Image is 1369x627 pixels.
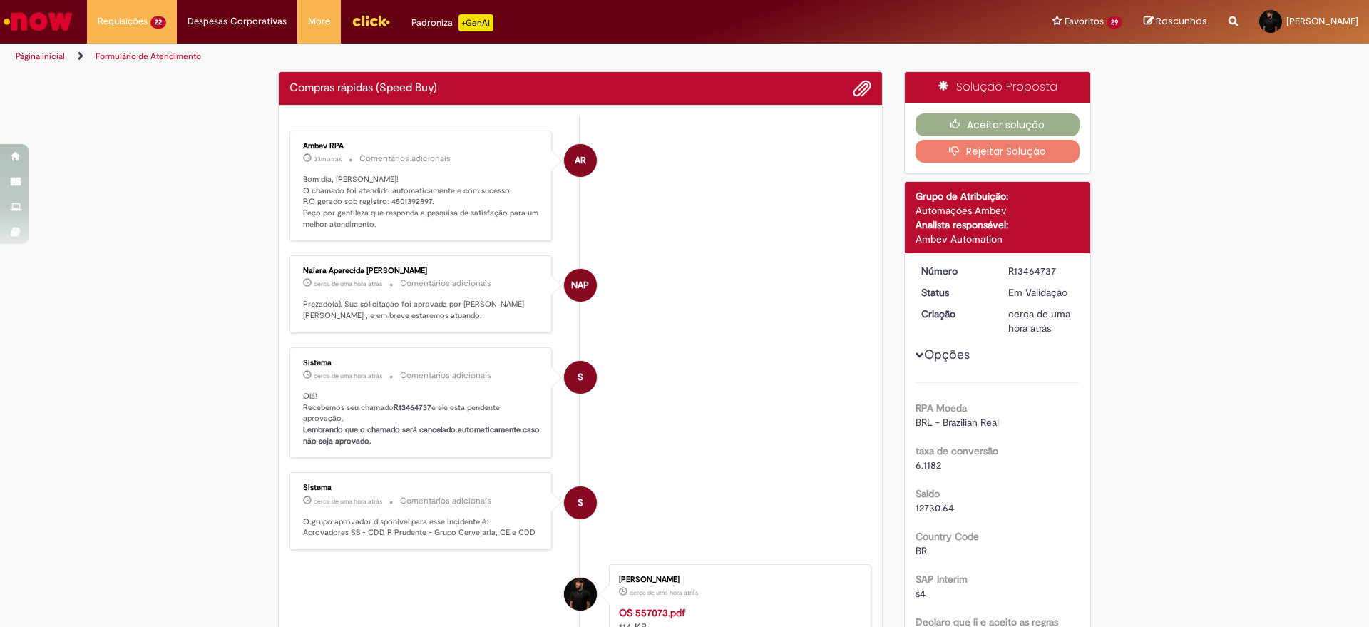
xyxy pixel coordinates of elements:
img: ServiceNow [1,7,75,36]
span: cerca de uma hora atrás [314,280,382,288]
b: taxa de conversão [916,444,998,457]
div: Automações Ambev [916,203,1080,218]
p: O grupo aprovador disponível para esse incidente é: Aprovadores SB - CDD P Prudente - Grupo Cerve... [303,516,540,539]
dt: Criação [911,307,998,321]
dt: Status [911,285,998,300]
span: cerca de uma hora atrás [314,372,382,380]
span: Despesas Corporativas [188,14,287,29]
small: Comentários adicionais [400,495,491,507]
div: Em Validação [1008,285,1075,300]
span: 6.1182 [916,459,941,471]
div: Ambev RPA [564,144,597,177]
img: click_logo_yellow_360x200.png [352,10,390,31]
div: R13464737 [1008,264,1075,278]
ul: Trilhas de página [11,44,902,70]
h2: Compras rápidas (Speed Buy) Histórico de tíquete [289,82,437,95]
span: Favoritos [1065,14,1104,29]
div: Solução Proposta [905,72,1091,103]
p: +GenAi [458,14,493,31]
b: Country Code [916,530,979,543]
div: Samuel Bassani Soares [564,578,597,611]
time: 30/08/2025 10:05:08 [1008,307,1070,335]
div: Sistema [303,484,540,492]
div: 30/08/2025 10:05:08 [1008,307,1075,335]
time: 30/08/2025 10:05:19 [314,372,382,380]
span: BR [916,544,927,557]
p: Olá! Recebemos seu chamado e ele esta pendente aprovação. [303,391,540,447]
time: 30/08/2025 10:12:52 [314,280,382,288]
button: Rejeitar Solução [916,140,1080,163]
time: 30/08/2025 10:05:06 [630,588,698,597]
span: Rascunhos [1156,14,1207,28]
div: Naiara Aparecida Peripato Oliveira [564,269,597,302]
div: Ambev Automation [916,232,1080,246]
span: Requisições [98,14,148,29]
button: Adicionar anexos [853,79,871,98]
span: AR [575,143,586,178]
div: Grupo de Atribuição: [916,189,1080,203]
span: S [578,486,583,520]
button: Aceitar solução [916,113,1080,136]
span: cerca de uma hora atrás [630,588,698,597]
b: Saldo [916,487,940,500]
b: Lembrando que o chamado será cancelado automaticamente caso não seja aprovado. [303,424,542,447]
span: 22 [150,16,166,29]
div: System [564,486,597,519]
small: Comentários adicionais [400,277,491,290]
a: Rascunhos [1144,15,1207,29]
span: 12730.64 [916,501,954,514]
p: Prezado(a), Sua solicitação foi aprovada por [PERSON_NAME] [PERSON_NAME] , e em breve estaremos a... [303,299,540,321]
div: Padroniza [411,14,493,31]
p: Bom dia, [PERSON_NAME]! O chamado foi atendido automaticamente e com sucesso. P.O gerado sob regi... [303,174,540,230]
a: Formulário de Atendimento [96,51,201,62]
time: 30/08/2025 10:38:34 [314,155,342,163]
span: More [308,14,330,29]
span: [PERSON_NAME] [1286,15,1358,27]
dt: Número [911,264,998,278]
b: RPA Moeda [916,402,967,414]
b: SAP Interim [916,573,968,586]
div: [PERSON_NAME] [619,576,856,584]
span: cerca de uma hora atrás [1008,307,1070,335]
div: System [564,361,597,394]
b: R13464737 [394,402,431,413]
a: OS 557073.pdf [619,606,685,619]
span: NAP [571,268,589,302]
span: 29 [1107,16,1122,29]
div: Sistema [303,359,540,367]
div: Ambev RPA [303,142,540,151]
span: cerca de uma hora atrás [314,497,382,506]
small: Comentários adicionais [359,153,451,165]
span: 33m atrás [314,155,342,163]
span: s4 [916,587,926,600]
div: Naiara Aparecida [PERSON_NAME] [303,267,540,275]
span: S [578,360,583,394]
div: Analista responsável: [916,218,1080,232]
a: Página inicial [16,51,65,62]
time: 30/08/2025 10:05:16 [314,497,382,506]
span: BRL - Brazilian Real [916,416,999,429]
small: Comentários adicionais [400,369,491,382]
